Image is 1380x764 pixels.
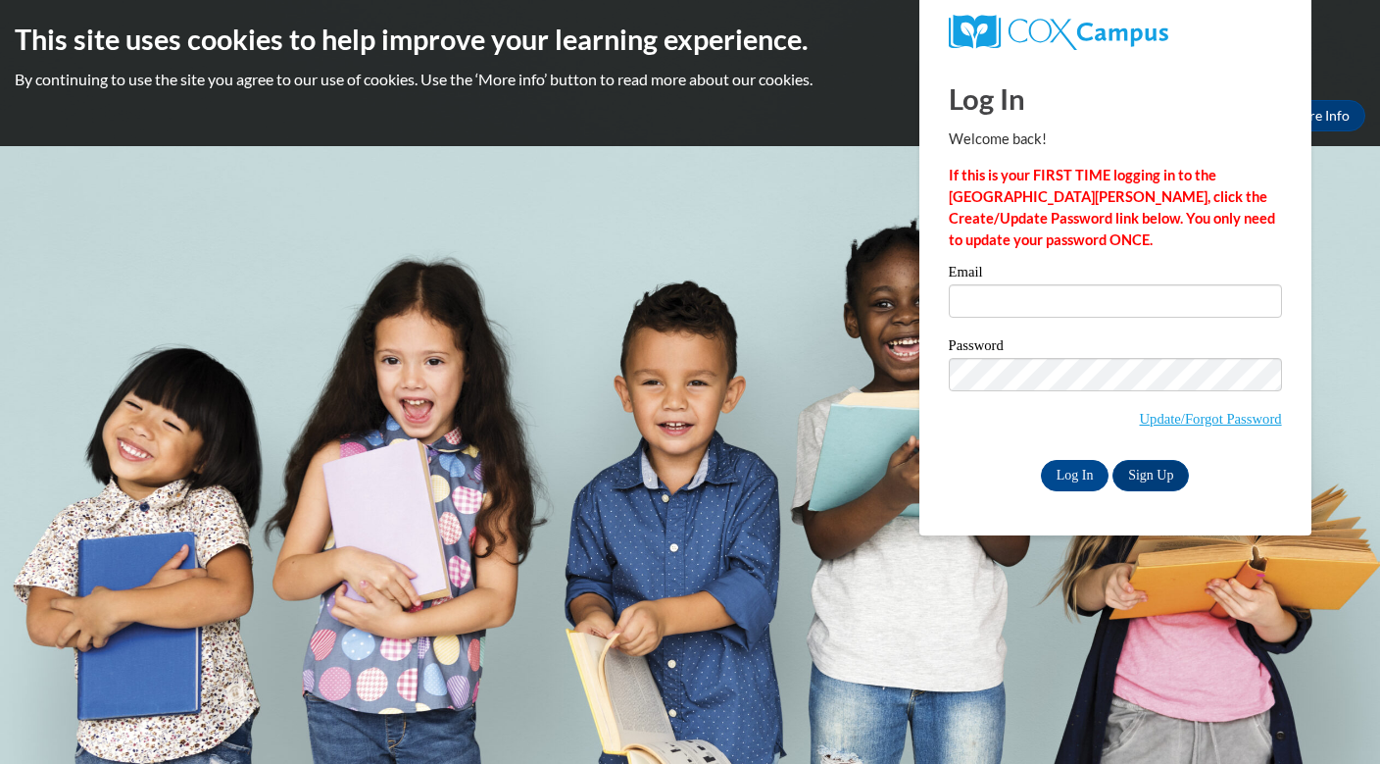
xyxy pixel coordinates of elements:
[949,338,1282,358] label: Password
[15,69,1365,90] p: By continuing to use the site you agree to our use of cookies. Use the ‘More info’ button to read...
[949,167,1275,248] strong: If this is your FIRST TIME logging in to the [GEOGRAPHIC_DATA][PERSON_NAME], click the Create/Upd...
[949,78,1282,119] h1: Log In
[949,15,1168,50] img: COX Campus
[949,128,1282,150] p: Welcome back!
[15,20,1365,59] h2: This site uses cookies to help improve your learning experience.
[949,15,1282,50] a: COX Campus
[1140,411,1282,427] a: Update/Forgot Password
[1273,100,1365,131] a: More Info
[949,265,1282,284] label: Email
[1112,460,1189,491] a: Sign Up
[1041,460,1109,491] input: Log In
